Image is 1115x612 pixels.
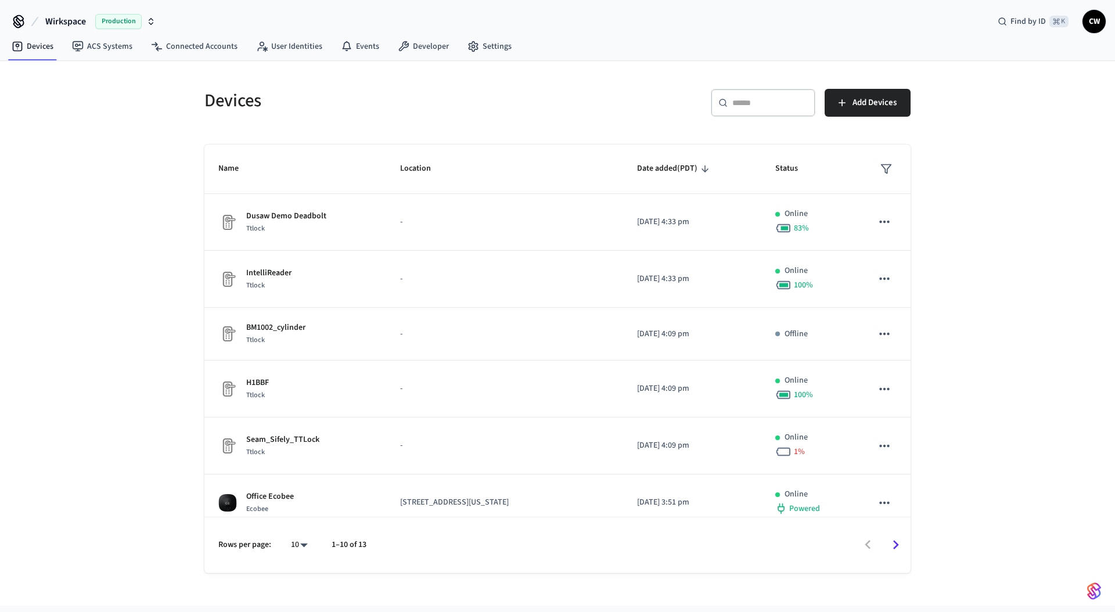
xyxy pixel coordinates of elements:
[246,377,269,389] p: H1BBF
[246,210,326,222] p: Dusaw Demo Deadbolt
[400,440,609,452] p: -
[637,273,747,285] p: [DATE] 4:33 pm
[988,11,1078,32] div: Find by ID⌘ K
[400,273,609,285] p: -
[218,213,237,232] img: Placeholder Lock Image
[246,267,292,279] p: IntelliReader
[400,496,609,509] p: [STREET_ADDRESS][US_STATE]
[246,224,265,233] span: Ttlock
[246,504,268,514] span: Ecobee
[142,36,247,57] a: Connected Accounts
[637,383,747,395] p: [DATE] 4:09 pm
[1087,582,1101,600] img: SeamLogoGradient.69752ec5.svg
[246,335,265,345] span: Ttlock
[794,389,813,401] span: 100 %
[637,496,747,509] p: [DATE] 3:51 pm
[785,265,808,277] p: Online
[785,208,808,220] p: Online
[882,531,909,559] button: Go to next page
[400,383,609,395] p: -
[775,160,813,178] span: Status
[246,447,265,457] span: Ttlock
[218,325,237,343] img: Placeholder Lock Image
[853,95,897,110] span: Add Devices
[794,279,813,291] span: 100 %
[785,375,808,387] p: Online
[285,537,313,553] div: 10
[2,36,63,57] a: Devices
[400,328,609,340] p: -
[1010,16,1046,27] span: Find by ID
[246,390,265,400] span: Ttlock
[332,36,389,57] a: Events
[637,216,747,228] p: [DATE] 4:33 pm
[389,36,458,57] a: Developer
[637,160,713,178] span: Date added(PDT)
[1082,10,1106,33] button: CW
[218,494,237,512] img: ecobee_lite_3
[247,36,332,57] a: User Identities
[458,36,521,57] a: Settings
[637,440,747,452] p: [DATE] 4:09 pm
[246,322,305,334] p: BM1002_cylinder
[63,36,142,57] a: ACS Systems
[637,328,747,340] p: [DATE] 4:09 pm
[785,488,808,501] p: Online
[785,431,808,444] p: Online
[218,539,271,551] p: Rows per page:
[785,328,808,340] p: Offline
[794,446,805,458] span: 1 %
[400,216,609,228] p: -
[246,434,319,446] p: Seam_Sifely_TTLock
[1084,11,1105,32] span: CW
[204,89,551,113] h5: Devices
[400,160,446,178] span: Location
[1049,16,1069,27] span: ⌘ K
[332,539,366,551] p: 1–10 of 13
[218,380,237,398] img: Placeholder Lock Image
[246,280,265,290] span: Ttlock
[246,491,294,503] p: Office Ecobee
[218,160,254,178] span: Name
[825,89,911,117] button: Add Devices
[95,14,142,29] span: Production
[789,503,820,514] span: Powered
[218,437,237,455] img: Placeholder Lock Image
[45,15,86,28] span: Wirkspace
[794,222,809,234] span: 83 %
[218,270,237,289] img: Placeholder Lock Image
